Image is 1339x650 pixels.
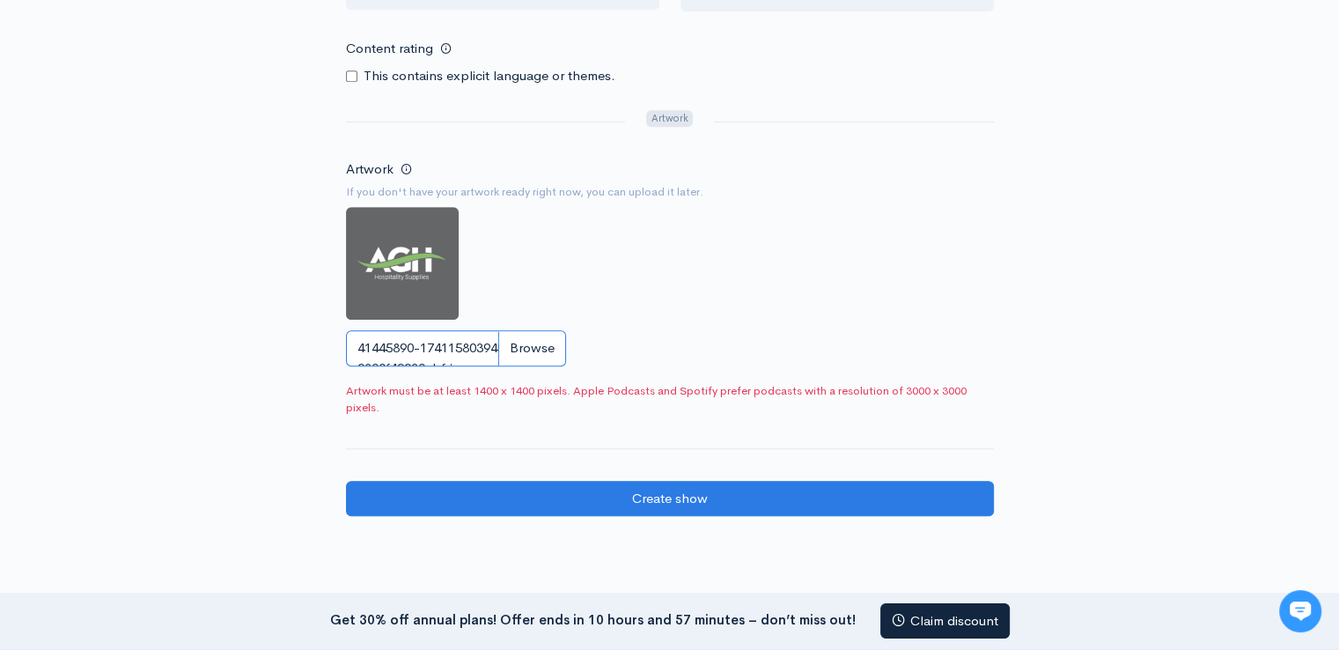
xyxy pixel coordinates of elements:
span: Artwork must be at least 1400 x 1400 pixels. Apple Podcasts and Spotify prefer podcasts with a re... [346,382,994,417]
a: Claim discount [880,603,1010,639]
h1: Hi 👋 [26,85,326,114]
h2: Just let us know if you need anything and we'll be happy to help! 🙂 [26,117,326,202]
p: Find an answer quickly [24,302,328,323]
span: New conversation [114,244,211,258]
input: Search articles [51,331,314,366]
label: Artwork [346,159,394,180]
strong: Get 30% off annual plans! Offer ends in 10 hours and 57 minutes – don’t miss out! [330,610,856,627]
label: This contains explicit language or themes. [364,66,615,86]
label: Content rating [346,31,433,67]
button: New conversation [27,233,325,269]
span: Artwork [646,110,693,127]
input: Create show [346,481,994,517]
small: If you don't have your artwork ready right now, you can upload it later. [346,183,994,201]
iframe: gist-messenger-bubble-iframe [1279,590,1321,632]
